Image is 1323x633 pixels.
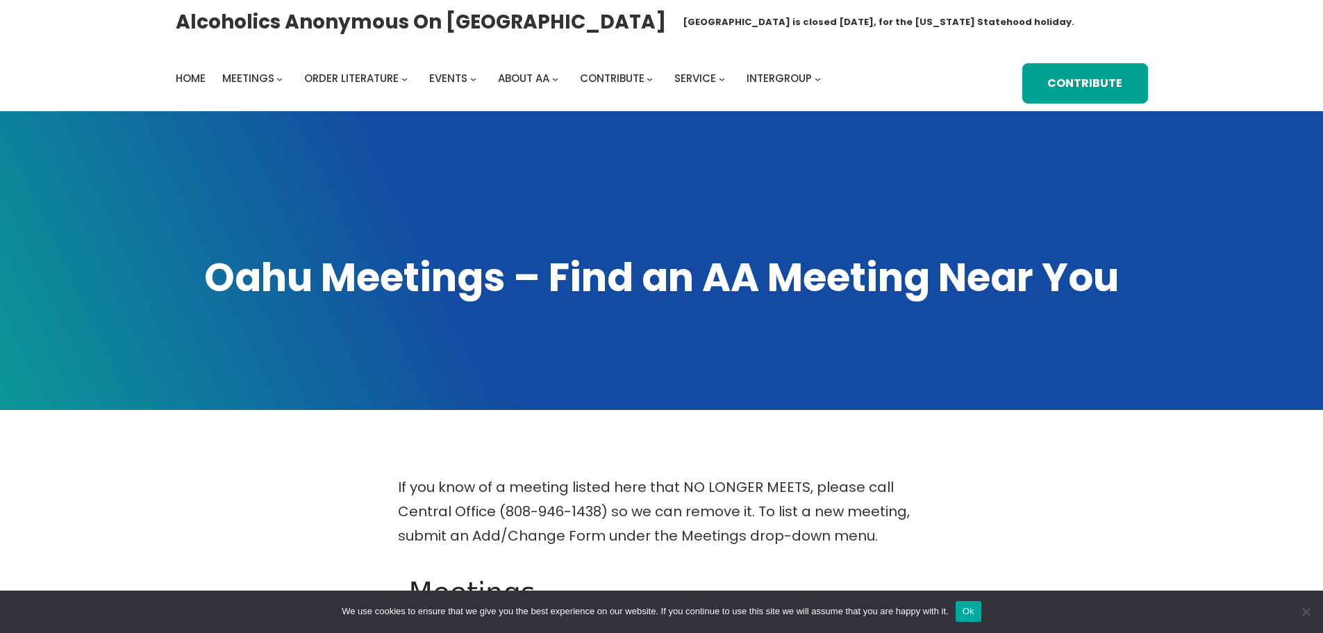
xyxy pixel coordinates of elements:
[580,69,644,88] a: Contribute
[674,71,716,85] span: Service
[398,475,926,548] p: If you know of a meeting listed here that NO LONGER MEETS, please call Central Office (808-946-14...
[674,69,716,88] a: Service
[719,75,725,81] button: Service submenu
[429,71,467,85] span: Events
[498,71,549,85] span: About AA
[176,69,206,88] a: Home
[580,71,644,85] span: Contribute
[276,75,283,81] button: Meetings submenu
[176,252,1148,304] h1: Oahu Meetings – Find an AA Meeting Near You
[683,15,1074,29] h1: [GEOGRAPHIC_DATA] is closed [DATE], for the [US_STATE] Statehood holiday.
[222,71,274,85] span: Meetings
[552,75,558,81] button: About AA submenu
[1299,605,1313,618] span: No
[747,71,812,85] span: Intergroup
[647,75,653,81] button: Contribute submenu
[747,69,812,88] a: Intergroup
[176,5,666,39] a: Alcoholics Anonymous on [GEOGRAPHIC_DATA]
[815,75,821,81] button: Intergroup submenu
[1022,63,1147,104] a: Contribute
[409,576,915,609] h1: Meetings
[176,71,206,85] span: Home
[176,69,826,88] nav: Intergroup
[429,69,467,88] a: Events
[956,601,981,622] button: Ok
[222,69,274,88] a: Meetings
[498,69,549,88] a: About AA
[342,605,948,618] span: We use cookies to ensure that we give you the best experience on our website. If you continue to ...
[401,75,408,81] button: Order Literature submenu
[304,71,399,85] span: Order Literature
[470,75,476,81] button: Events submenu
